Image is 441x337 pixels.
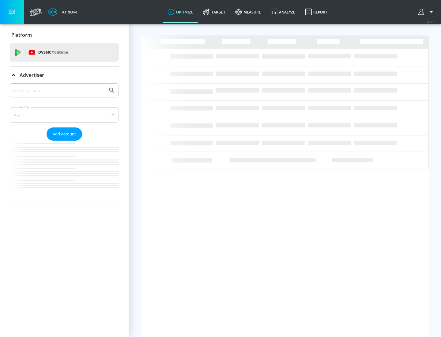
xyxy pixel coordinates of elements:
div: Atrium [59,9,77,15]
div: A-Z [10,107,119,123]
button: Add Account [47,127,82,141]
p: Youtube [52,49,68,55]
label: Sort By [17,105,31,109]
p: Advertiser [20,72,44,78]
div: Platform [10,26,119,44]
span: v 4.22.2 [426,20,435,24]
a: Report [300,1,332,23]
a: Atrium [48,7,77,17]
div: DV360: Youtube [10,43,119,62]
nav: list of Advertiser [10,141,119,200]
a: Analyze [266,1,300,23]
div: Advertiser [10,66,119,84]
div: Advertiser [10,83,119,200]
p: Platform [11,32,32,38]
p: DV360: [38,49,68,56]
a: Target [198,1,230,23]
a: optimize [163,1,198,23]
a: measure [230,1,266,23]
span: Add Account [53,131,76,138]
input: Search by name [12,86,105,94]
